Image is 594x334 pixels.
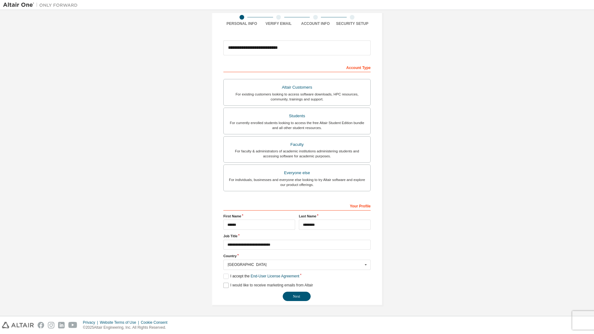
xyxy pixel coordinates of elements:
[228,263,363,267] div: [GEOGRAPHIC_DATA]
[223,253,371,258] label: Country
[227,92,367,102] div: For existing customers looking to access software downloads, HPC resources, community, trainings ...
[83,320,100,325] div: Privacy
[223,62,371,72] div: Account Type
[223,274,299,279] label: I accept the
[223,283,313,288] label: I would like to receive marketing emails from Altair
[223,201,371,211] div: Your Profile
[2,322,34,328] img: altair_logo.svg
[141,320,171,325] div: Cookie Consent
[334,21,371,26] div: Security Setup
[3,2,81,8] img: Altair One
[68,322,77,328] img: youtube.svg
[260,21,297,26] div: Verify Email
[223,21,260,26] div: Personal Info
[227,112,367,120] div: Students
[58,322,65,328] img: linkedin.svg
[251,274,299,278] a: End-User License Agreement
[227,140,367,149] div: Faculty
[100,320,141,325] div: Website Terms of Use
[223,214,295,219] label: First Name
[227,83,367,92] div: Altair Customers
[283,292,311,301] button: Next
[299,214,371,219] label: Last Name
[48,322,54,328] img: instagram.svg
[83,325,171,330] p: © 2025 Altair Engineering, Inc. All Rights Reserved.
[38,322,44,328] img: facebook.svg
[227,120,367,130] div: For currently enrolled students looking to access the free Altair Student Edition bundle and all ...
[227,149,367,159] div: For faculty & administrators of academic institutions administering students and accessing softwa...
[297,21,334,26] div: Account Info
[227,169,367,177] div: Everyone else
[223,234,371,239] label: Job Title
[227,177,367,187] div: For individuals, businesses and everyone else looking to try Altair software and explore our prod...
